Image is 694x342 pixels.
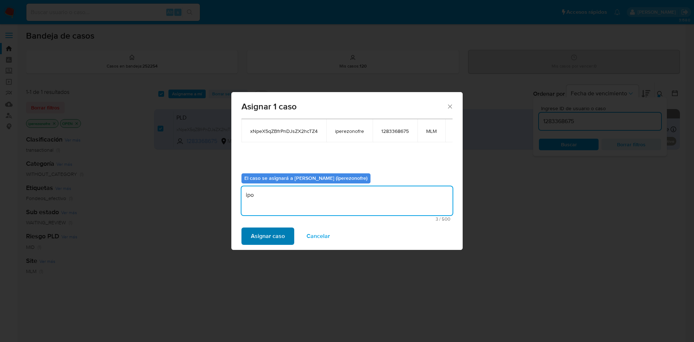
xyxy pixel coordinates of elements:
span: xNpeX5qZBfrPnDJsZX2hcTZ4 [250,128,318,134]
span: Cancelar [307,228,330,244]
button: Cerrar ventana [446,103,453,109]
span: MLM [426,128,437,134]
button: Cancelar [297,228,339,245]
button: Asignar caso [241,228,294,245]
div: assign-modal [231,92,463,250]
span: Asignar caso [251,228,285,244]
b: El caso se asignará a [PERSON_NAME] (iperezonofre) [244,174,368,182]
span: iperezonofre [335,128,364,134]
span: Máximo 500 caracteres [244,217,450,221]
span: Asignar 1 caso [241,102,446,111]
span: 1283368675 [381,128,409,134]
textarea: ipo [241,186,453,215]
